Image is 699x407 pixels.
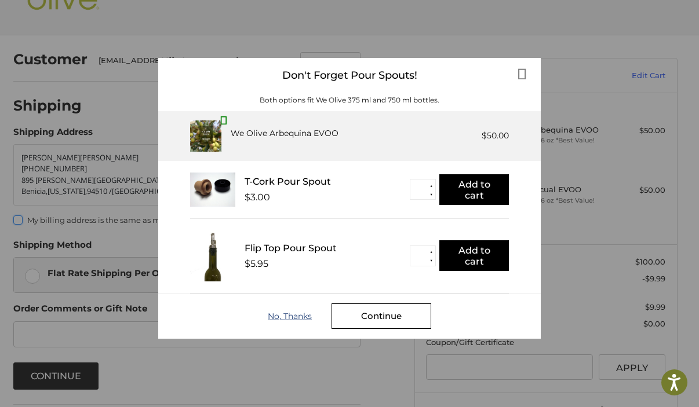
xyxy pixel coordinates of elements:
[332,303,431,329] div: Continue
[245,258,268,269] div: $5.95
[439,240,509,271] button: Add to cart
[427,248,435,256] button: ▲
[482,130,509,142] div: $50.00
[245,243,410,254] div: Flip Top Pour Spout
[439,174,509,205] button: Add to cart
[268,311,332,321] div: No, Thanks
[190,230,235,281] img: FTPS_bottle__43406.1705089544.233.225.jpg
[427,256,435,265] button: ▼
[245,176,410,187] div: T-Cork Pour Spout
[158,58,541,93] div: Don't Forget Pour Spouts!
[231,127,338,140] div: We Olive Arbequina EVOO
[133,15,147,29] button: Open LiveChat chat widget
[190,173,235,207] img: T_Cork__22625.1711686153.233.225.jpg
[158,95,541,105] div: Both options fit We Olive 375 ml and 750 ml bottles.
[245,192,270,203] div: $3.00
[427,190,435,199] button: ▼
[427,181,435,190] button: ▲
[16,17,131,27] p: We're away right now. Please check back later!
